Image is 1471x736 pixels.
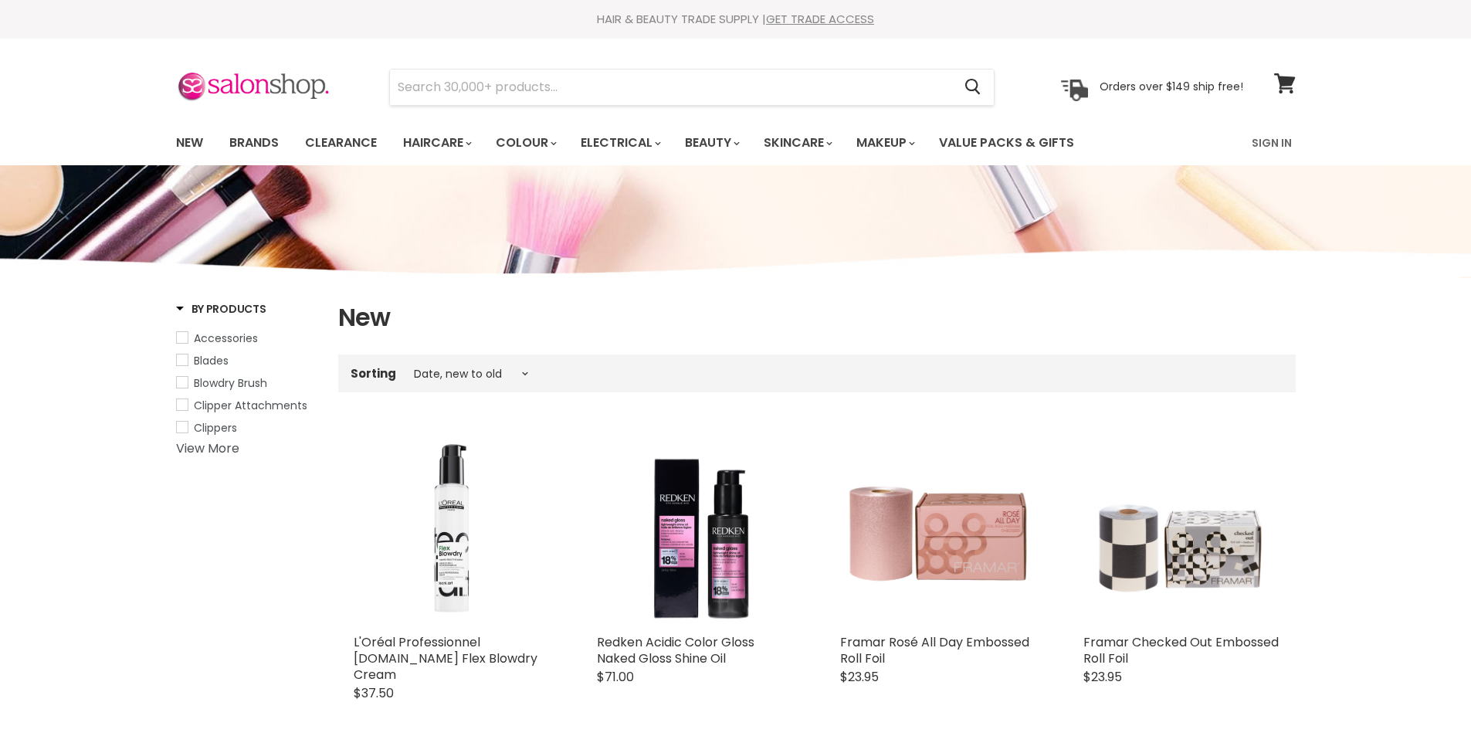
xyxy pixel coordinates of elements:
a: Skincare [752,127,842,159]
button: Search [953,70,994,105]
span: $23.95 [1083,668,1122,686]
a: Framar Checked Out Embossed Roll Foil [1083,633,1279,667]
a: Framar Checked Out Embossed Roll Foil Framar Checked Out Embossed Roll Foil [1083,429,1280,626]
span: $37.50 [354,684,394,702]
span: Accessories [194,331,258,346]
a: Haircare [391,127,481,159]
a: Electrical [569,127,670,159]
a: Blades [176,352,319,369]
a: Redken Acidic Color Gloss Naked Gloss Shine Oil [597,633,754,667]
div: HAIR & BEAUTY TRADE SUPPLY | [157,12,1315,27]
a: Beauty [673,127,749,159]
label: Sorting [351,367,396,380]
span: $71.00 [597,668,634,686]
a: View More [176,439,239,457]
ul: Main menu [164,120,1164,165]
span: Blowdry Brush [194,375,267,391]
img: Framar Rosé All Day Embossed Roll Foil [840,429,1037,626]
a: Clearance [293,127,388,159]
img: L'Oréal Professionnel Tecni.Art Flex Blowdry Cream [354,429,551,626]
nav: Main [157,120,1315,165]
form: Product [389,69,995,106]
a: Blowdry Brush [176,375,319,392]
a: Framar Rosé All Day Embossed Roll Foil [840,633,1029,667]
a: Framar Rosé All Day Embossed Roll Foil Framar Rosé All Day Embossed Roll Foil [840,429,1037,626]
p: Orders over $149 ship free! [1100,80,1243,93]
a: Brands [218,127,290,159]
span: Clipper Attachments [194,398,307,413]
a: Clipper Attachments [176,397,319,414]
a: L'Oréal Professionnel [DOMAIN_NAME] Flex Blowdry Cream [354,633,537,683]
a: Value Packs & Gifts [927,127,1086,159]
span: Clippers [194,420,237,436]
a: Makeup [845,127,924,159]
a: Clippers [176,419,319,436]
a: Colour [484,127,566,159]
a: Sign In [1242,127,1301,159]
a: New [164,127,215,159]
a: Accessories [176,330,319,347]
input: Search [390,70,953,105]
span: $23.95 [840,668,879,686]
h1: New [338,301,1296,334]
img: Redken Acidic Color Gloss Naked Gloss Shine Oil [597,429,794,626]
img: Framar Checked Out Embossed Roll Foil [1083,429,1280,626]
span: Blades [194,353,229,368]
h3: By Products [176,301,266,317]
a: GET TRADE ACCESS [766,11,874,27]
